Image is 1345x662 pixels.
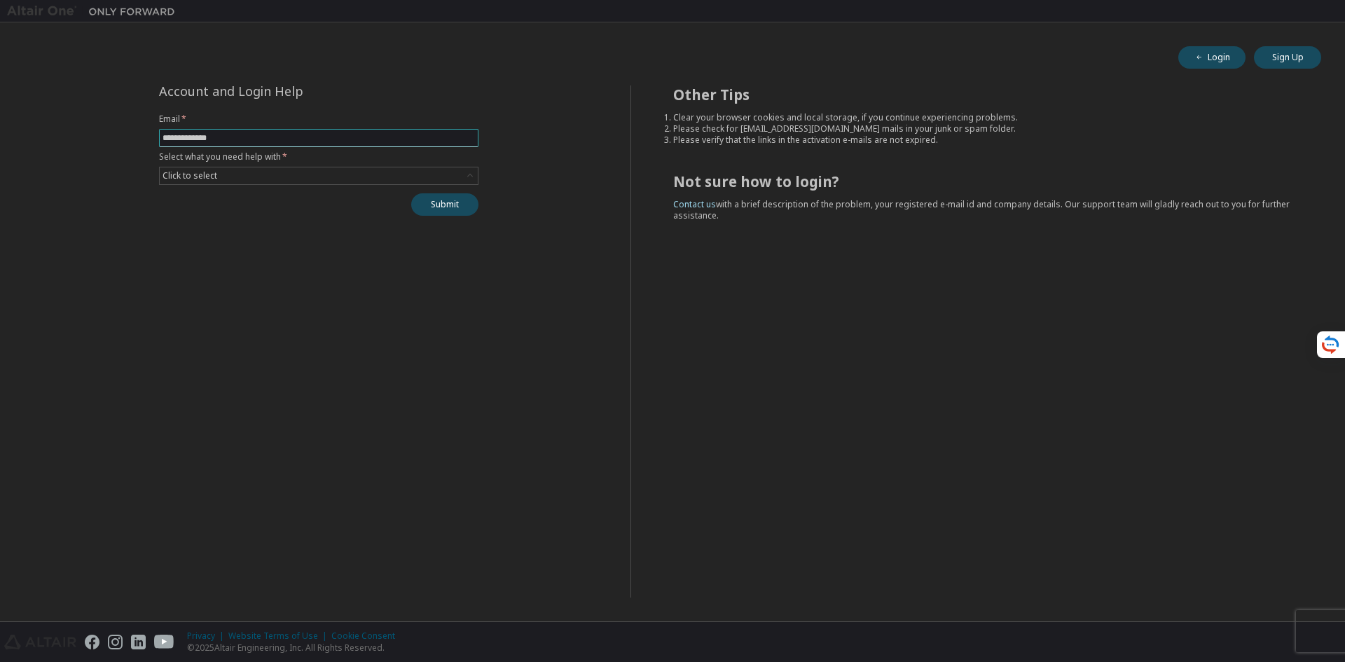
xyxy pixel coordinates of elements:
label: Email [159,113,478,125]
img: youtube.svg [154,635,174,649]
div: Click to select [160,167,478,184]
img: linkedin.svg [131,635,146,649]
li: Please verify that the links in the activation e-mails are not expired. [673,135,1297,146]
button: Login [1178,46,1246,69]
div: Account and Login Help [159,85,415,97]
label: Select what you need help with [159,151,478,163]
li: Clear your browser cookies and local storage, if you continue experiencing problems. [673,112,1297,123]
h2: Not sure how to login? [673,172,1297,191]
div: Cookie Consent [331,630,403,642]
div: Website Terms of Use [228,630,331,642]
button: Sign Up [1254,46,1321,69]
p: © 2025 Altair Engineering, Inc. All Rights Reserved. [187,642,403,654]
span: with a brief description of the problem, your registered e-mail id and company details. Our suppo... [673,198,1290,221]
img: instagram.svg [108,635,123,649]
h2: Other Tips [673,85,1297,104]
button: Submit [411,193,478,216]
div: Privacy [187,630,228,642]
li: Please check for [EMAIL_ADDRESS][DOMAIN_NAME] mails in your junk or spam folder. [673,123,1297,135]
a: Contact us [673,198,716,210]
img: altair_logo.svg [4,635,76,649]
img: facebook.svg [85,635,99,649]
div: Click to select [163,170,217,181]
img: Altair One [7,4,182,18]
